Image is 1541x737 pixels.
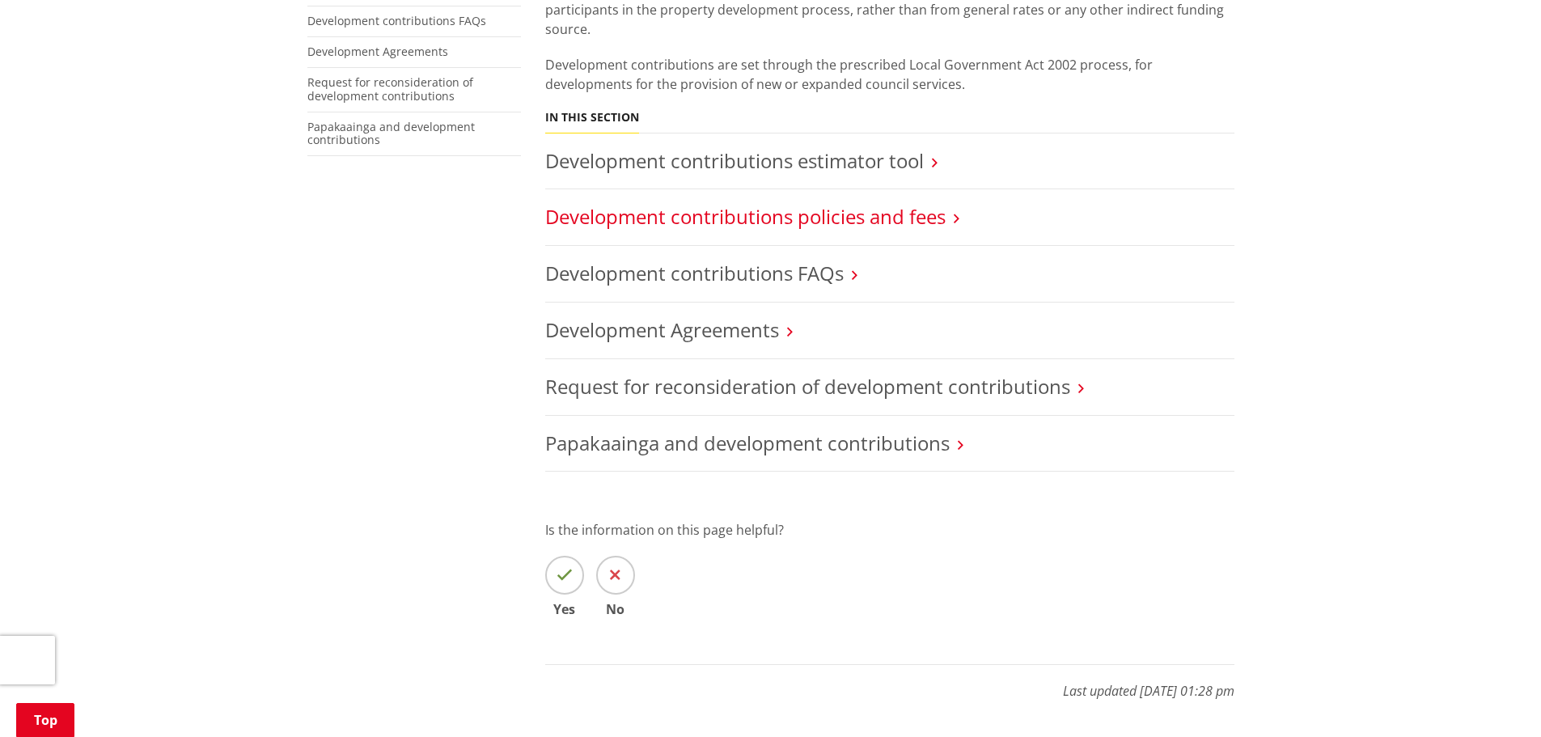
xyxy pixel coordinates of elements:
p: Last updated [DATE] 01:28 pm [545,664,1234,701]
a: Papakaainga and development contributions [545,430,950,456]
a: Development Agreements [307,44,448,59]
h5: In this section [545,111,639,125]
a: Development contributions estimator tool [545,147,924,174]
a: Request for reconsideration of development contributions [307,74,473,104]
span: No [596,603,635,616]
a: Top [16,703,74,737]
a: Development Agreements [545,316,779,343]
iframe: Messenger Launcher [1467,669,1525,727]
a: Development contributions FAQs [307,13,486,28]
span: Yes [545,603,584,616]
p: Is the information on this page helpful? [545,520,1234,540]
a: Request for reconsideration of development contributions [545,373,1070,400]
a: Development contributions policies and fees [545,203,946,230]
p: Development contributions are set through the prescribed Local Government Act 2002 process, for d... [545,55,1234,94]
a: Development contributions FAQs [545,260,844,286]
a: Papakaainga and development contributions [307,119,475,148]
